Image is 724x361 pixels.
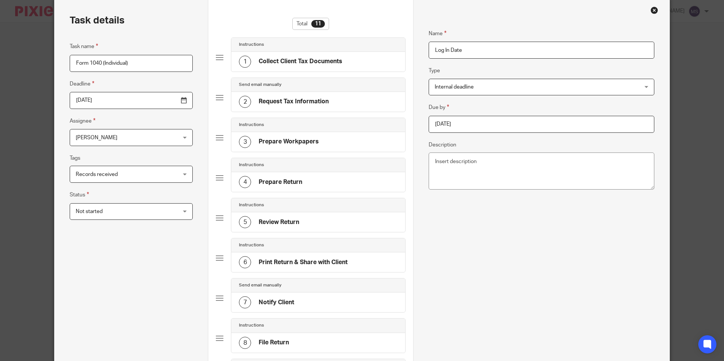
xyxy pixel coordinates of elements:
[259,98,329,106] h4: Request Tax Information
[429,141,456,149] label: Description
[259,258,348,266] h4: Print Return & Share with Client
[429,103,449,112] label: Due by
[292,18,329,30] div: Total
[239,282,281,288] h4: Send email manually
[239,296,251,308] div: 7
[239,242,264,248] h4: Instructions
[76,135,117,140] span: [PERSON_NAME]
[239,322,264,328] h4: Instructions
[259,138,319,146] h4: Prepare Workpapers
[70,92,193,109] input: Use the arrow keys to pick a date
[435,84,474,90] span: Internal deadline
[239,82,281,88] h4: Send email manually
[239,56,251,68] div: 1
[311,20,325,28] div: 11
[259,178,302,186] h4: Prepare Return
[70,79,94,88] label: Deadline
[239,216,251,228] div: 5
[259,58,342,65] h4: Collect Client Tax Documents
[429,116,654,133] input: Pick a date
[239,122,264,128] h4: Instructions
[70,190,89,199] label: Status
[239,136,251,148] div: 3
[239,96,251,108] div: 2
[70,117,95,125] label: Assignee
[70,14,125,27] h2: Task details
[239,42,264,48] h4: Instructions
[429,67,440,75] label: Type
[239,162,264,168] h4: Instructions
[70,154,80,162] label: Tags
[239,337,251,349] div: 8
[259,218,299,226] h4: Review Return
[70,55,193,72] input: Task name
[239,256,251,268] div: 6
[429,29,446,38] label: Name
[239,202,264,208] h4: Instructions
[239,176,251,188] div: 4
[259,299,294,307] h4: Notify Client
[76,209,103,214] span: Not started
[651,6,658,14] div: Close this dialog window
[259,339,289,347] h4: File Return
[70,42,98,51] label: Task name
[76,172,118,177] span: Records received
